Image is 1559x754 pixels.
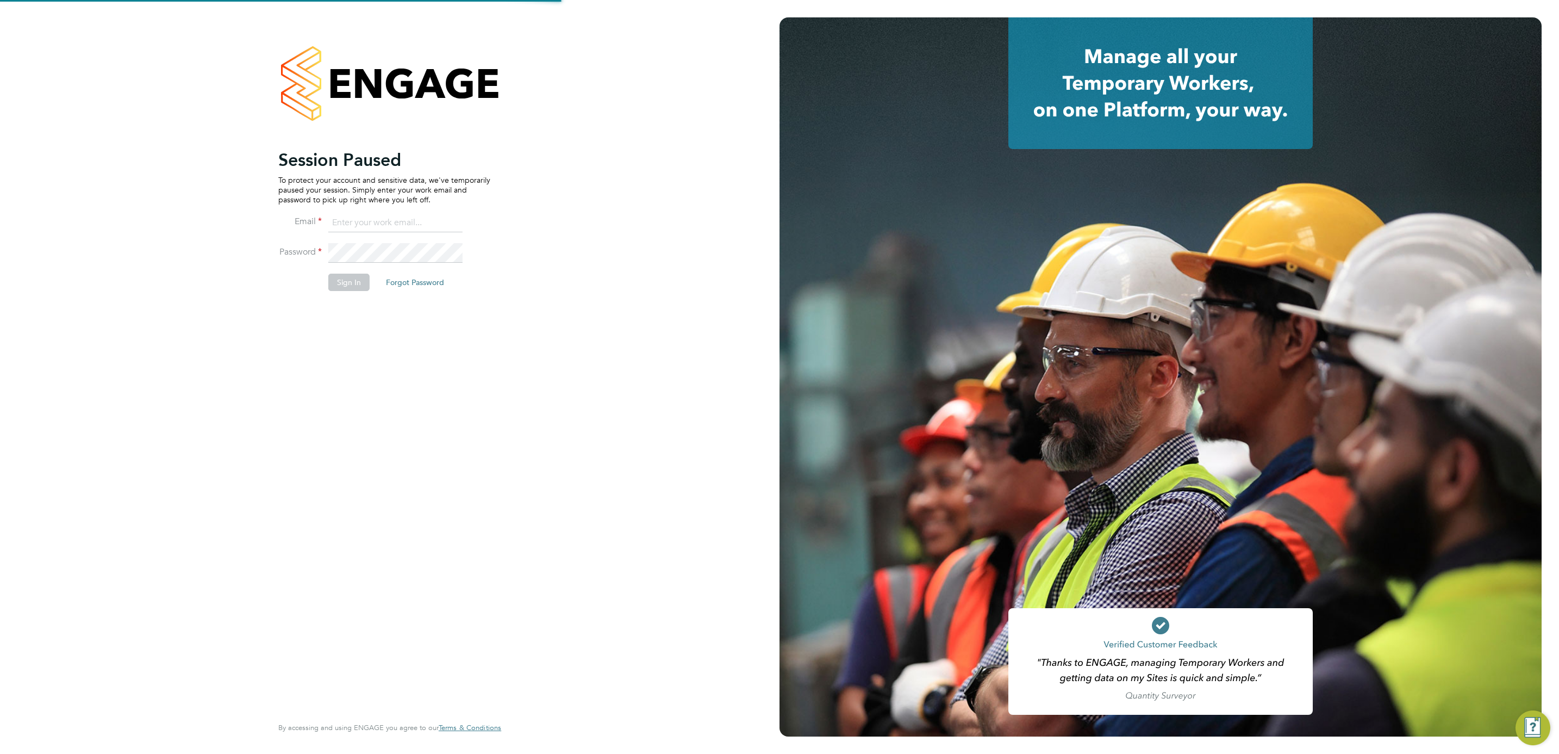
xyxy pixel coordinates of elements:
button: Sign In [328,274,370,291]
label: Email [278,216,322,227]
button: Engage Resource Center [1516,710,1550,745]
span: By accessing and using ENGAGE you agree to our [278,723,501,732]
button: Forgot Password [377,274,453,291]
label: Password [278,246,322,258]
h2: Session Paused [278,149,490,171]
p: To protect your account and sensitive data, we've temporarily paused your session. Simply enter y... [278,175,490,205]
a: Terms & Conditions [439,724,501,732]
input: Enter your work email... [328,213,463,233]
